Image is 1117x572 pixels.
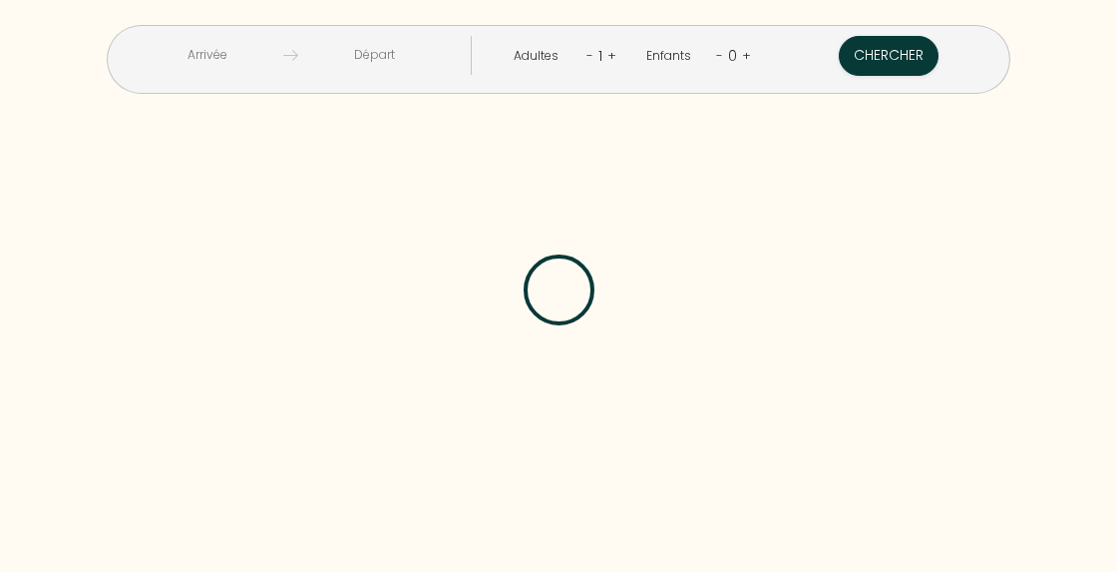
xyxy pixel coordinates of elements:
input: Arrivée [131,36,283,75]
div: Enfants [646,47,698,66]
div: Adultes [514,47,565,66]
div: 0 [723,40,742,72]
input: Départ [298,36,451,75]
div: 1 [593,40,607,72]
a: + [607,46,616,65]
img: guests [283,48,298,63]
button: Chercher [839,36,938,76]
a: - [586,46,593,65]
a: - [716,46,723,65]
a: + [742,46,751,65]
